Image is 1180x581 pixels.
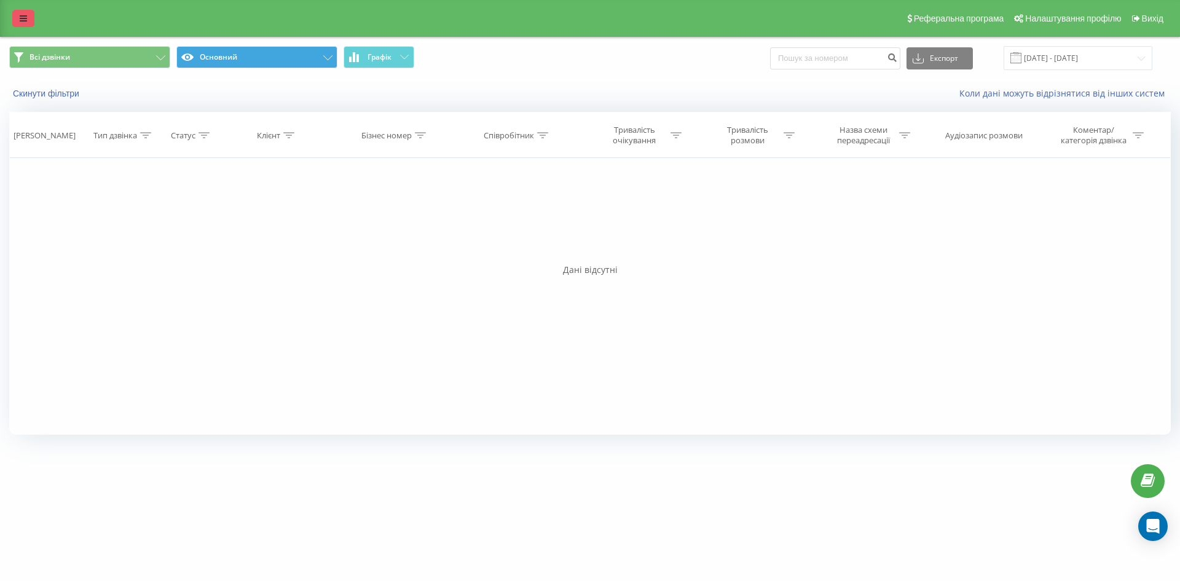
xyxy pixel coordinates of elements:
[945,130,1023,141] div: Аудіозапис розмови
[715,125,781,146] div: Тривалість розмови
[344,46,414,68] button: Графік
[914,14,1004,23] span: Реферальна програма
[171,130,195,141] div: Статус
[14,130,76,141] div: [PERSON_NAME]
[9,88,85,99] button: Скинути фільтри
[257,130,280,141] div: Клієнт
[176,46,337,68] button: Основний
[9,46,170,68] button: Всі дзвінки
[29,52,70,62] span: Всі дзвінки
[602,125,667,146] div: Тривалість очікування
[830,125,896,146] div: Назва схеми переадресації
[361,130,412,141] div: Бізнес номер
[959,87,1171,99] a: Коли дані можуть відрізнятися вiд інших систем
[1058,125,1130,146] div: Коментар/категорія дзвінка
[1138,512,1168,541] div: Open Intercom Messenger
[9,264,1171,276] div: Дані відсутні
[907,47,973,69] button: Експорт
[93,130,137,141] div: Тип дзвінка
[368,53,391,61] span: Графік
[1142,14,1163,23] span: Вихід
[1025,14,1121,23] span: Налаштування профілю
[770,47,900,69] input: Пошук за номером
[484,130,534,141] div: Співробітник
